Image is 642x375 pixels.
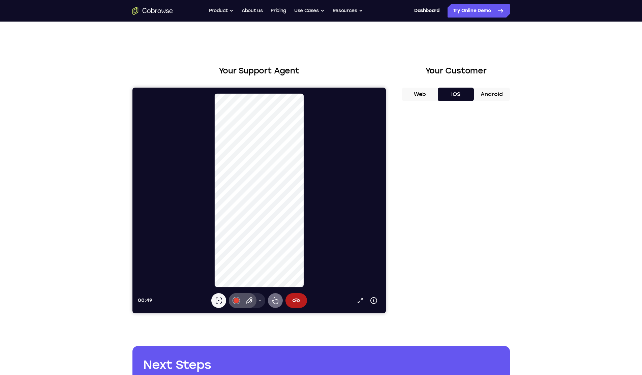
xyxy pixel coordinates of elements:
[209,4,234,18] button: Product
[402,88,438,101] button: Web
[96,206,111,220] button: Annotations color
[294,4,325,18] button: Use Cases
[153,206,175,220] button: End session
[132,65,386,77] h2: Your Support Agent
[402,65,510,77] h2: Your Customer
[221,206,235,220] a: Popout
[414,4,439,18] a: Dashboard
[79,206,94,220] button: Laser pointer
[135,206,150,220] button: Remote control
[235,206,248,220] button: Device info
[438,88,474,101] button: iOS
[271,4,286,18] a: Pricing
[143,357,499,373] h2: Next Steps
[109,206,124,220] button: Pen
[474,88,510,101] button: Android
[132,7,173,15] a: Go to the home page
[242,4,263,18] a: About us
[333,4,363,18] button: Resources
[448,4,510,18] a: Try Online Demo
[122,206,133,220] button: Drawing tools menu
[132,88,386,313] iframe: Agent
